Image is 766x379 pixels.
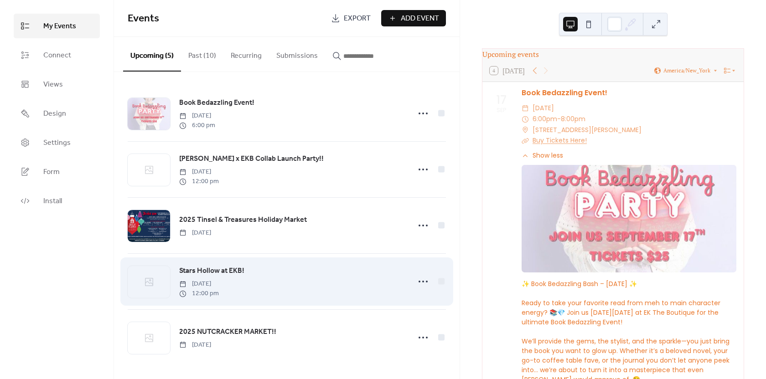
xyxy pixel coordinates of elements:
[14,72,100,97] a: Views
[223,37,269,71] button: Recurring
[43,138,71,149] span: Settings
[324,10,378,26] a: Export
[522,87,607,98] a: Book Bedazzling Event!
[43,196,62,207] span: Install
[533,151,563,160] span: Show less
[181,37,223,71] button: Past (10)
[179,215,307,225] span: 2025 Tinsel & Treasures Holiday Market
[14,14,100,38] a: My Events
[533,114,557,125] span: 6:00pm
[179,266,244,277] span: Stars Hollow at EKB!
[179,340,211,350] span: [DATE]
[482,49,744,60] div: Upcoming events
[14,43,100,67] a: Connect
[179,265,244,277] a: Stars Hollow at EKB!
[663,68,710,73] span: America/New_York
[43,79,63,90] span: Views
[43,50,71,61] span: Connect
[533,103,554,114] span: [DATE]
[179,327,276,338] span: 2025 NUTCRACKER MARKET!!
[14,159,100,184] a: Form
[496,94,507,106] div: 17
[43,108,66,119] span: Design
[557,114,561,125] span: -
[522,135,529,146] div: ​
[401,13,439,24] span: Add Event
[179,153,324,165] a: [PERSON_NAME] x EKB Collab Launch Party!!
[14,130,100,155] a: Settings
[179,167,219,177] span: [DATE]
[43,21,76,32] span: My Events
[179,214,307,226] a: 2025 Tinsel & Treasures Holiday Market
[179,121,215,130] span: 6:00 pm
[123,37,181,72] button: Upcoming (5)
[381,10,446,26] button: Add Event
[533,136,587,145] a: Buy Tickets Here!
[128,9,159,29] span: Events
[522,125,529,136] div: ​
[179,228,211,238] span: [DATE]
[43,167,60,178] span: Form
[269,37,325,71] button: Submissions
[522,114,529,125] div: ​
[14,101,100,126] a: Design
[179,154,324,164] span: [PERSON_NAME] x EKB Collab Launch Party!!
[179,111,215,121] span: [DATE]
[522,103,529,114] div: ​
[179,97,254,109] a: Book Bedazzling Event!
[179,97,254,108] span: Book Bedazzling Event!
[179,289,219,298] span: 12:00 pm
[344,13,371,24] span: Export
[497,108,506,113] div: Sep
[179,177,219,186] span: 12:00 pm
[179,279,219,289] span: [DATE]
[522,151,529,160] div: ​
[14,189,100,213] a: Install
[179,326,276,338] a: 2025 NUTCRACKER MARKET!!
[561,114,585,125] span: 8:00pm
[533,125,642,136] span: [STREET_ADDRESS][PERSON_NAME]
[522,151,563,160] button: ​Show less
